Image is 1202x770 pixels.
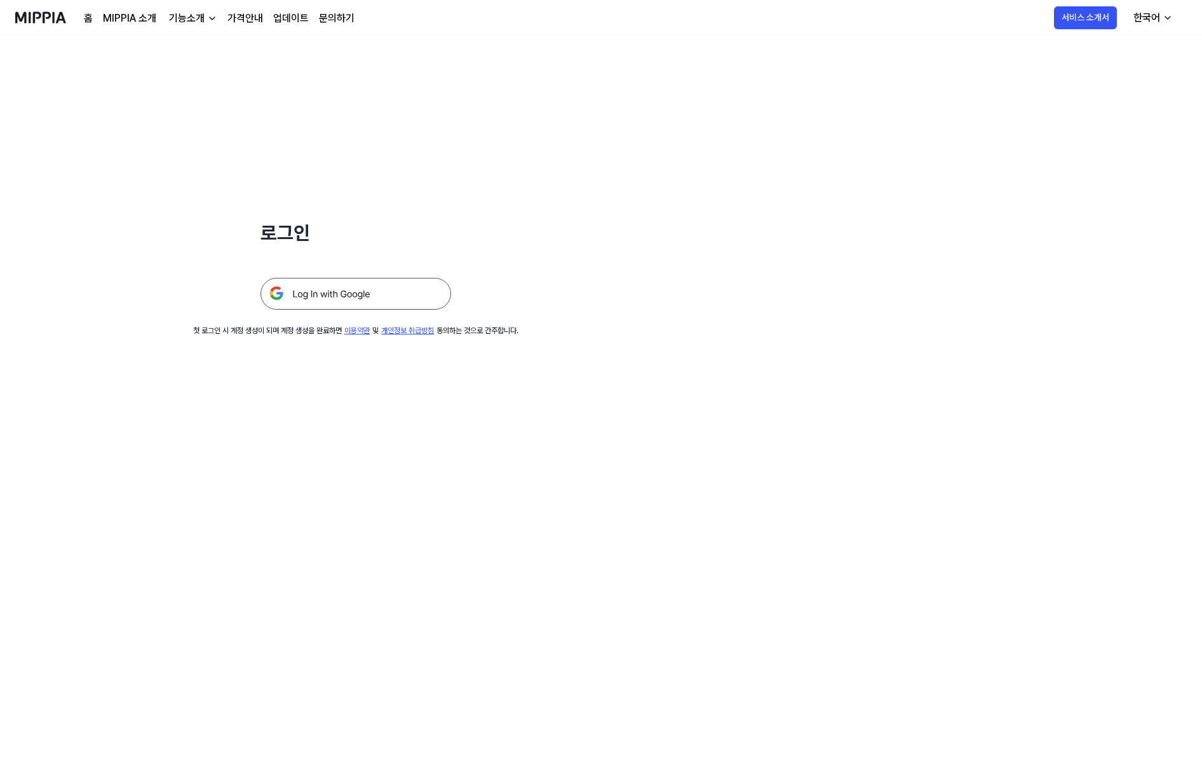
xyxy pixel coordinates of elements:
[1131,10,1163,25] div: 한국어
[166,11,217,26] button: 기능소개
[273,11,309,26] a: 업데이트
[193,325,518,336] div: 첫 로그인 시 계정 생성이 되며 계정 생성을 완료하면 및 동의하는 것으로 간주합니다.
[319,11,355,26] a: 문의하기
[381,326,434,335] a: 개인정보 취급방침
[207,13,217,24] img: down
[84,11,93,26] a: 홈
[166,11,207,26] div: 기능소개
[1054,6,1117,29] button: 서비스 소개서
[103,11,156,26] a: MIPPIA 소개
[260,219,451,247] h1: 로그인
[227,11,263,26] a: 가격안내
[344,326,370,335] a: 이용약관
[260,278,451,310] img: 구글 로그인 버튼
[1123,5,1180,31] button: 한국어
